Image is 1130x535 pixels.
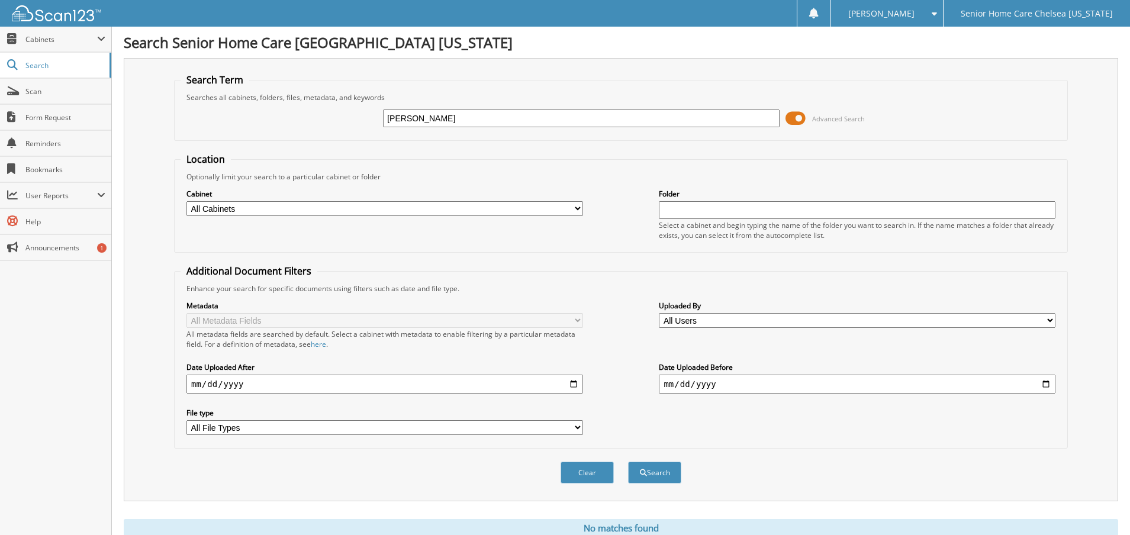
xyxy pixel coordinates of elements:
label: Date Uploaded Before [659,362,1055,372]
span: Announcements [25,243,105,253]
span: Search [25,60,104,70]
div: All metadata fields are searched by default. Select a cabinet with metadata to enable filtering b... [186,329,583,349]
button: Clear [561,462,614,484]
label: Metadata [186,301,583,311]
div: Optionally limit your search to a particular cabinet or folder [181,172,1061,182]
label: Uploaded By [659,301,1055,311]
span: Form Request [25,112,105,123]
div: 1 [97,243,107,253]
legend: Location [181,153,231,166]
span: Bookmarks [25,165,105,175]
legend: Search Term [181,73,249,86]
label: File type [186,408,583,418]
span: [PERSON_NAME] [848,10,915,17]
h1: Search Senior Home Care [GEOGRAPHIC_DATA] [US_STATE] [124,33,1118,52]
span: User Reports [25,191,97,201]
legend: Additional Document Filters [181,265,317,278]
label: Cabinet [186,189,583,199]
div: Searches all cabinets, folders, files, metadata, and keywords [181,92,1061,102]
span: Reminders [25,138,105,149]
input: end [659,375,1055,394]
input: start [186,375,583,394]
a: here [311,339,326,349]
span: Senior Home Care Chelsea [US_STATE] [961,10,1113,17]
span: Cabinets [25,34,97,44]
span: Advanced Search [812,114,865,123]
div: Enhance your search for specific documents using filters such as date and file type. [181,283,1061,294]
img: scan123-logo-white.svg [12,5,101,21]
span: Help [25,217,105,227]
span: Scan [25,86,105,96]
label: Date Uploaded After [186,362,583,372]
label: Folder [659,189,1055,199]
button: Search [628,462,681,484]
div: Select a cabinet and begin typing the name of the folder you want to search in. If the name match... [659,220,1055,240]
